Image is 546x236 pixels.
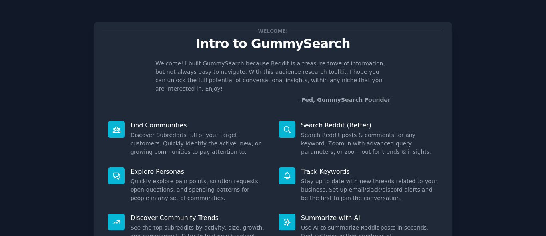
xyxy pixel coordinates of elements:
p: Welcome! I built GummySearch because Reddit is a treasure trove of information, but not always ea... [155,59,391,93]
span: Welcome! [257,27,289,35]
p: Explore Personas [130,167,267,176]
p: Discover Community Trends [130,214,267,222]
a: Fed, GummySearch Founder [301,97,391,103]
dd: Discover Subreddits full of your target customers. Quickly identify the active, new, or growing c... [130,131,267,156]
p: Intro to GummySearch [102,37,444,51]
div: - [299,96,391,104]
p: Track Keywords [301,167,438,176]
p: Find Communities [130,121,267,129]
p: Search Reddit (Better) [301,121,438,129]
dd: Stay up to date with new threads related to your business. Set up email/slack/discord alerts and ... [301,177,438,202]
dd: Search Reddit posts & comments for any keyword. Zoom in with advanced query parameters, or zoom o... [301,131,438,156]
p: Summarize with AI [301,214,438,222]
dd: Quickly explore pain points, solution requests, open questions, and spending patterns for people ... [130,177,267,202]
